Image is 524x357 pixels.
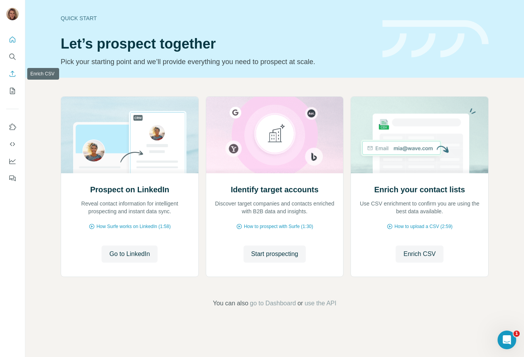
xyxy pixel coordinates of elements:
[403,249,436,259] span: Enrich CSV
[61,97,199,173] img: Prospect on LinkedIn
[61,36,373,52] h1: Let’s prospect together
[102,246,158,263] button: Go to LinkedIn
[6,137,19,151] button: Use Surfe API
[359,200,480,215] p: Use CSV enrichment to confirm you are using the best data available.
[6,50,19,64] button: Search
[69,200,191,215] p: Reveal contact information for intelligent prospecting and instant data sync.
[244,246,306,263] button: Start prospecting
[513,331,520,337] span: 1
[231,184,319,195] h2: Identify target accounts
[251,249,298,259] span: Start prospecting
[351,97,489,173] img: Enrich your contact lists
[382,20,489,58] img: banner
[109,249,150,259] span: Go to LinkedIn
[90,184,169,195] h2: Prospect on LinkedIn
[213,299,248,308] span: You can also
[61,14,373,22] div: Quick start
[6,8,19,20] img: Avatar
[6,84,19,98] button: My lists
[298,299,303,308] span: or
[396,246,443,263] button: Enrich CSV
[374,184,465,195] h2: Enrich your contact lists
[6,67,19,81] button: Enrich CSV
[498,331,516,349] iframe: Intercom live chat
[394,223,452,230] span: How to upload a CSV (2:59)
[250,299,296,308] button: go to Dashboard
[305,299,336,308] button: use the API
[206,97,344,173] img: Identify target accounts
[6,33,19,47] button: Quick start
[96,223,171,230] span: How Surfe works on LinkedIn (1:58)
[244,223,313,230] span: How to prospect with Surfe (1:30)
[6,154,19,168] button: Dashboard
[214,200,336,215] p: Discover target companies and contacts enriched with B2B data and insights.
[6,171,19,185] button: Feedback
[61,56,373,67] p: Pick your starting point and we’ll provide everything you need to prospect at scale.
[6,120,19,134] button: Use Surfe on LinkedIn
